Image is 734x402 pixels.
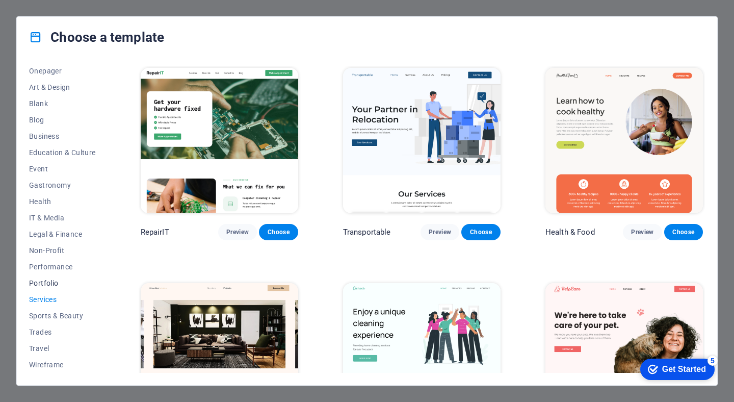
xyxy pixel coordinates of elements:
button: IT & Media [29,210,96,226]
button: Choose [664,224,703,240]
button: Health [29,193,96,210]
span: Blank [29,99,96,108]
span: Preview [429,228,451,236]
button: Legal & Finance [29,226,96,242]
button: Services [29,291,96,308]
button: Trades [29,324,96,340]
div: 5 [75,2,86,12]
button: Preview [218,224,257,240]
button: Non-Profit [29,242,96,259]
button: Sports & Beauty [29,308,96,324]
button: Education & Culture [29,144,96,161]
span: Preview [631,228,653,236]
span: Health [29,197,96,206]
button: Blog [29,112,96,128]
button: Onepager [29,63,96,79]
span: Gastronomy [29,181,96,189]
button: Choose [461,224,500,240]
p: RepairIT [141,227,169,237]
span: Performance [29,263,96,271]
img: RepairIT [141,68,298,213]
span: Trades [29,328,96,336]
button: Performance [29,259,96,275]
span: Choose [267,228,290,236]
span: Education & Culture [29,148,96,157]
span: Wireframe [29,361,96,369]
button: Event [29,161,96,177]
button: Blank [29,95,96,112]
button: Preview [421,224,459,240]
button: Wireframe [29,357,96,373]
span: Sports & Beauty [29,312,96,320]
span: Choose [672,228,695,236]
h4: Choose a template [29,29,164,45]
span: Preview [226,228,249,236]
img: Transportable [343,68,501,213]
div: Get Started 5 items remaining, 0% complete [8,5,83,27]
span: Portfolio [29,279,96,287]
p: Health & Food [545,227,595,237]
span: Services [29,295,96,304]
button: Preview [623,224,662,240]
span: Onepager [29,67,96,75]
div: Get Started [30,11,74,20]
span: IT & Media [29,214,96,222]
button: Choose [259,224,298,240]
button: Portfolio [29,275,96,291]
p: Transportable [343,227,391,237]
button: Business [29,128,96,144]
span: Business [29,132,96,140]
span: Travel [29,344,96,353]
span: Event [29,165,96,173]
img: Health & Food [545,68,703,213]
button: Art & Design [29,79,96,95]
span: Blog [29,116,96,124]
span: Choose [469,228,492,236]
button: Gastronomy [29,177,96,193]
span: Non-Profit [29,246,96,255]
span: Art & Design [29,83,96,91]
button: Travel [29,340,96,357]
span: Legal & Finance [29,230,96,238]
